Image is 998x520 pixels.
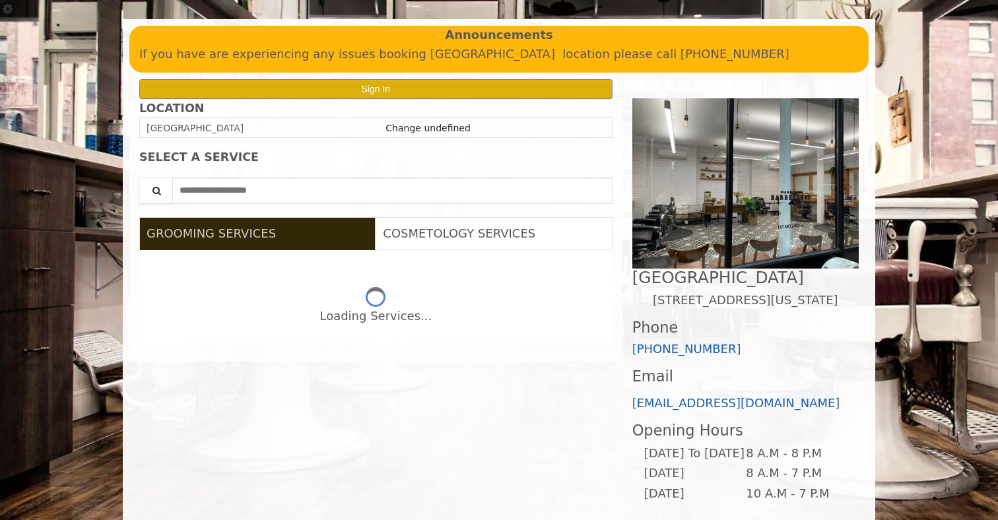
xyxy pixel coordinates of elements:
div: Loading Services... [319,307,432,326]
td: [DATE] [644,463,745,484]
td: [DATE] To [DATE] [644,443,745,464]
span: [GEOGRAPHIC_DATA] [147,123,244,133]
td: 8 A.M - 8 P.M [745,443,848,464]
button: Service Search [139,178,173,204]
button: Sign In [139,79,613,98]
h2: [GEOGRAPHIC_DATA] [632,269,859,286]
td: 10 A.M - 7 P.M [745,484,848,504]
h3: Phone [632,319,859,336]
h3: Opening Hours [632,422,859,439]
b: LOCATION [139,102,204,115]
div: SELECT A SERVICE [139,151,613,164]
b: Announcements [445,26,553,45]
div: Grooming services [139,250,613,343]
p: If you have are experiencing any issues booking [GEOGRAPHIC_DATA] location please call [PHONE_NUM... [139,45,859,64]
td: 8 A.M - 7 P.M [745,463,848,484]
a: [PHONE_NUMBER] [632,342,741,356]
a: [EMAIL_ADDRESS][DOMAIN_NAME] [632,396,840,410]
a: Change undefined [385,123,471,133]
p: [STREET_ADDRESS][US_STATE] [632,291,859,310]
span: GROOMING SERVICES [147,226,276,240]
h3: Email [632,368,859,385]
td: [DATE] [644,484,745,504]
span: COSMETOLOGY SERVICES [383,226,535,240]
